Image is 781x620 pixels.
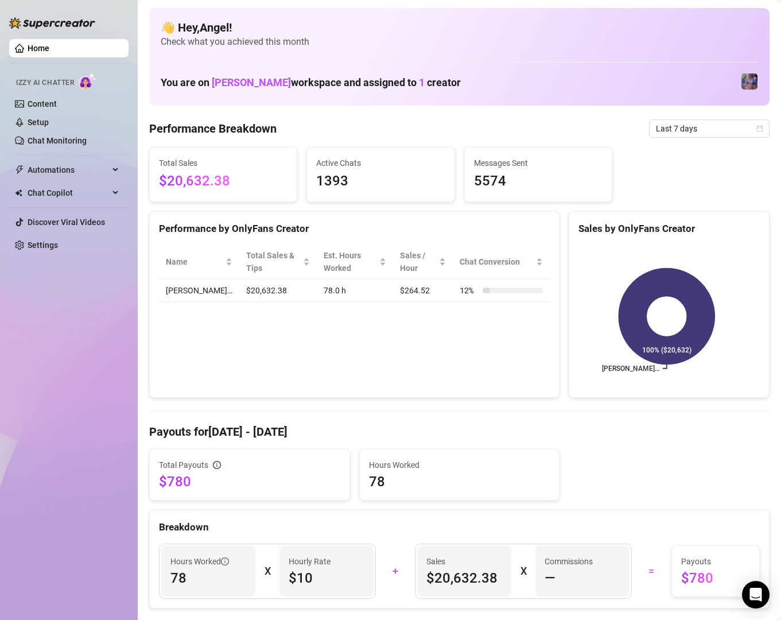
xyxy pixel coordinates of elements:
th: Sales / Hour [393,245,453,280]
div: Open Intercom Messenger [742,581,770,609]
span: Automations [28,161,109,179]
div: Sales by OnlyFans Creator [578,221,760,237]
article: Commissions [545,555,593,568]
div: = [639,562,665,580]
span: 1393 [316,170,445,192]
span: Sales / Hour [400,249,437,274]
span: [PERSON_NAME] [212,76,291,88]
span: Name [166,255,223,268]
td: [PERSON_NAME]… [159,280,239,302]
div: Breakdown [159,520,760,535]
span: Total Sales [159,157,287,169]
span: $780 [159,472,340,491]
span: Chat Conversion [460,255,534,268]
div: X [520,562,526,580]
span: 1 [419,76,425,88]
span: Messages Sent [474,157,603,169]
img: Jaylie [741,73,757,90]
th: Chat Conversion [453,245,550,280]
span: Total Payouts [159,459,208,471]
span: Chat Copilot [28,184,109,202]
span: $20,632.38 [426,569,502,587]
span: info-circle [221,557,229,565]
a: Discover Viral Videos [28,218,105,227]
span: info-circle [213,461,221,469]
a: Home [28,44,49,53]
img: AI Chatter [79,73,96,90]
span: 78 [369,472,550,491]
span: $10 [289,569,364,587]
th: Name [159,245,239,280]
span: $20,632.38 [159,170,287,192]
span: Sales [426,555,502,568]
h4: Performance Breakdown [149,121,277,137]
span: calendar [756,125,763,132]
a: Setup [28,118,49,127]
span: Hours Worked [170,555,229,568]
span: Payouts [681,555,751,568]
a: Content [28,99,57,108]
span: Izzy AI Chatter [16,77,74,88]
h4: Payouts for [DATE] - [DATE] [149,424,770,440]
a: Chat Monitoring [28,136,87,145]
div: Performance by OnlyFans Creator [159,221,550,237]
span: Active Chats [316,157,445,169]
div: + [383,562,409,580]
span: $780 [681,569,751,587]
span: Total Sales & Tips [246,249,301,274]
td: 78.0 h [317,280,393,302]
span: 5574 [474,170,603,192]
img: logo-BBDzfeDw.svg [9,17,95,29]
span: Check what you achieved this month [161,36,758,48]
th: Total Sales & Tips [239,245,317,280]
h1: You are on workspace and assigned to creator [161,76,461,89]
span: 78 [170,569,246,587]
span: 12 % [460,284,478,297]
td: $20,632.38 [239,280,317,302]
span: thunderbolt [15,165,24,175]
img: Chat Copilot [15,189,22,197]
a: Settings [28,241,58,250]
div: X [265,562,270,580]
article: Hourly Rate [289,555,331,568]
text: [PERSON_NAME]… [602,365,659,373]
h4: 👋 Hey, Angel ! [161,20,758,36]
div: Est. Hours Worked [324,249,377,274]
span: — [545,569,555,587]
span: Last 7 days [656,120,763,137]
td: $264.52 [393,280,453,302]
span: Hours Worked [369,459,550,471]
